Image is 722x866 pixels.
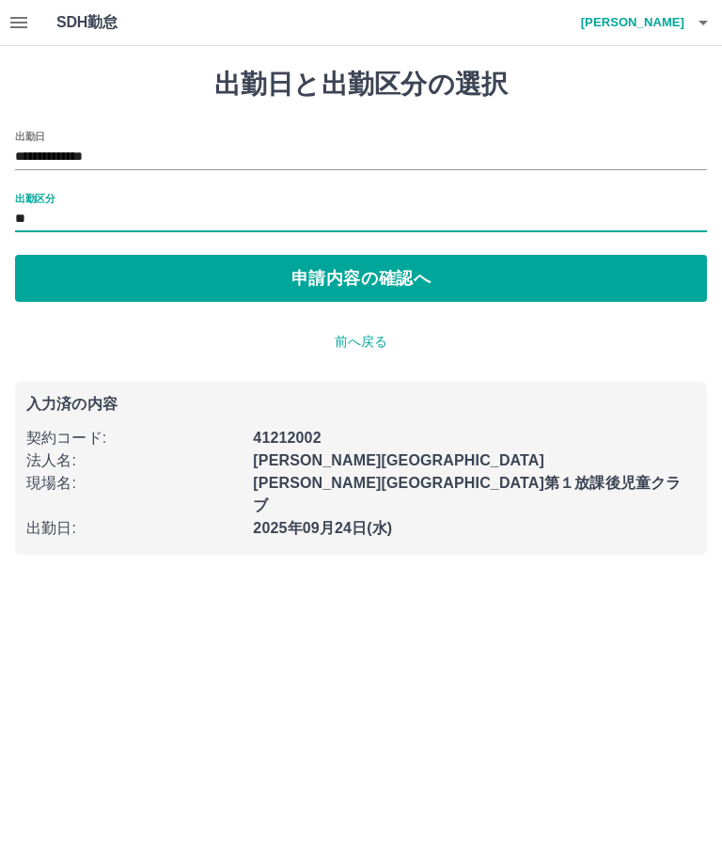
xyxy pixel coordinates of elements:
label: 出勤区分 [15,191,55,205]
h1: 出勤日と出勤区分の選択 [15,69,707,101]
p: 入力済の内容 [26,397,696,412]
button: 申請内容の確認へ [15,255,707,302]
p: 出勤日 : [26,517,242,540]
b: [PERSON_NAME][GEOGRAPHIC_DATA] [253,452,544,468]
b: [PERSON_NAME][GEOGRAPHIC_DATA]第１放課後児童クラブ [253,475,681,513]
p: 法人名 : [26,449,242,472]
b: 41212002 [253,430,321,446]
label: 出勤日 [15,129,45,143]
b: 2025年09月24日(水) [253,520,392,536]
p: 現場名 : [26,472,242,495]
p: 契約コード : [26,427,242,449]
p: 前へ戻る [15,332,707,352]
